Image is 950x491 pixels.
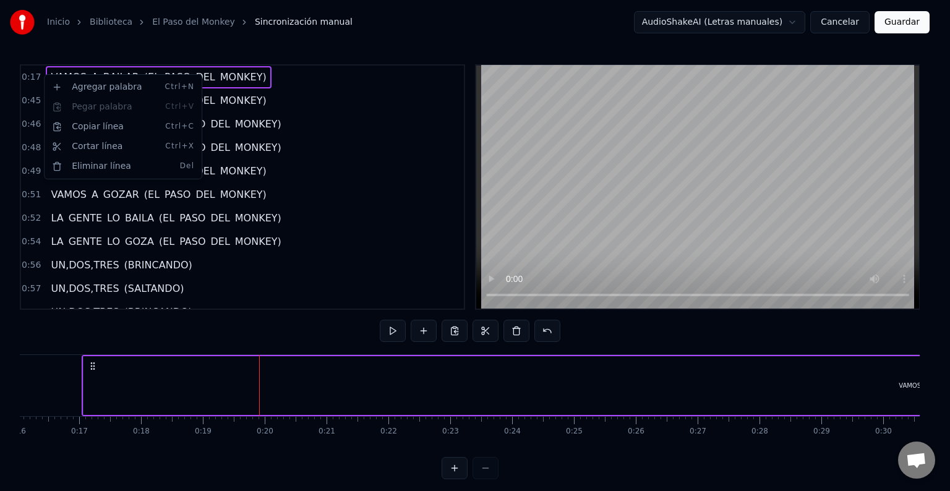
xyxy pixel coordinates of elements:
span: Del [180,161,195,171]
span: Ctrl+N [165,82,195,92]
div: Agregar palabra [47,77,199,97]
div: Eliminar línea [47,156,199,176]
div: Cortar línea [47,137,199,156]
span: Ctrl+C [165,122,194,132]
div: Copiar línea [47,117,199,137]
span: Ctrl+X [165,142,194,152]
